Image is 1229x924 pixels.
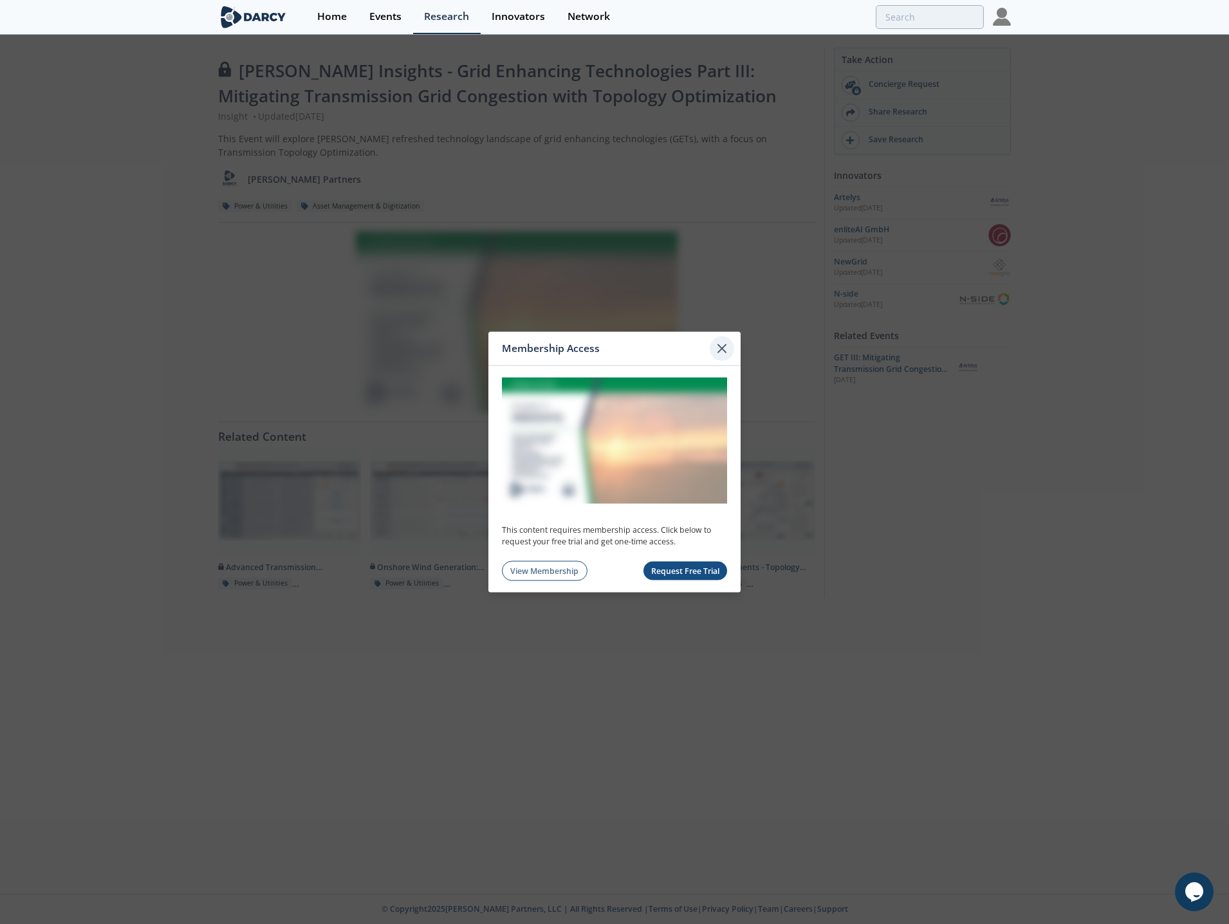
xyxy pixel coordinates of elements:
a: View Membership [502,561,587,581]
img: Membership [502,377,727,504]
div: Research [424,12,469,22]
p: This content requires membership access. Click below to request your free trial and get one-time ... [502,524,727,548]
div: Network [568,12,610,22]
img: Profile [993,8,1011,26]
button: Request Free Trial [643,562,728,580]
div: Home [317,12,347,22]
div: Membership Access [502,337,710,361]
div: Innovators [492,12,545,22]
img: logo-wide.svg [218,6,288,28]
input: Advanced Search [876,5,984,29]
div: Events [369,12,402,22]
iframe: chat widget [1175,873,1216,911]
